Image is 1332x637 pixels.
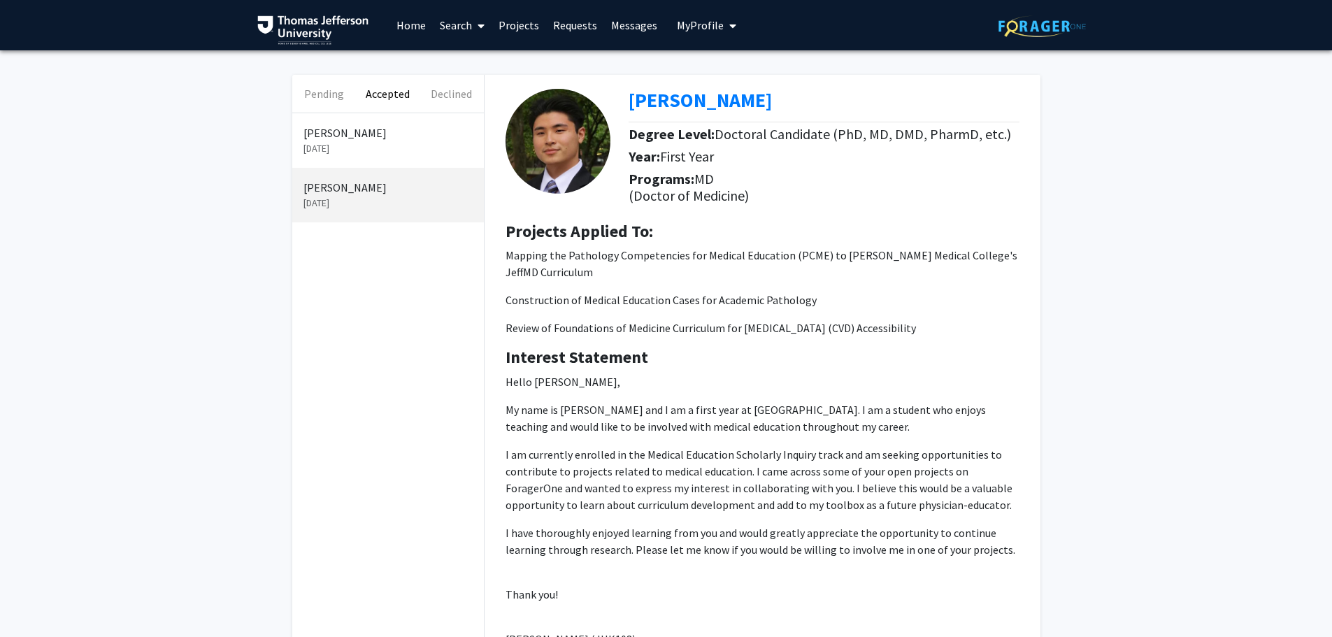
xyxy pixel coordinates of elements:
p: Hello [PERSON_NAME], [506,373,1019,390]
p: I have thoroughly enjoyed learning from you and would greatly appreciate the opportunity to conti... [506,524,1019,558]
a: Messages [604,1,664,50]
b: Programs: [629,170,694,187]
p: Review of Foundations of Medicine Curriculum for [MEDICAL_DATA] (CVD) Accessibility [506,320,1019,336]
p: [DATE] [303,141,473,156]
b: Interest Statement [506,346,648,368]
img: Thomas Jefferson University Logo [257,15,369,45]
p: Mapping the Pathology Competencies for Medical Education (PCME) to [PERSON_NAME] Medical College'... [506,247,1019,280]
a: Search [433,1,492,50]
img: ForagerOne Logo [998,15,1086,37]
span: MD (Doctor of Medicine) [629,170,749,204]
p: My name is [PERSON_NAME] and I am a first year at [GEOGRAPHIC_DATA]. I am a student who enjoys te... [506,401,1019,435]
b: [PERSON_NAME] [629,87,772,113]
a: Projects [492,1,546,50]
a: Opens in a new tab [629,87,772,113]
iframe: Chat [10,574,59,627]
img: Profile Picture [506,89,610,194]
span: My Profile [677,18,724,32]
p: [PERSON_NAME] [303,124,473,141]
a: Requests [546,1,604,50]
button: Declined [420,75,483,113]
b: Degree Level: [629,125,715,143]
b: Year: [629,148,660,165]
p: [PERSON_NAME] [303,179,473,196]
p: I am currently enrolled in the Medical Education Scholarly Inquiry track and am seeking opportuni... [506,446,1019,513]
a: Home [389,1,433,50]
p: Thank you! [506,586,1019,603]
p: Construction of Medical Education Cases for Academic Pathology [506,292,1019,308]
span: Doctoral Candidate (PhD, MD, DMD, PharmD, etc.) [715,125,1011,143]
button: Pending [292,75,356,113]
b: Projects Applied To: [506,220,653,242]
p: [DATE] [303,196,473,210]
button: Accepted [356,75,420,113]
span: First Year [660,148,714,165]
